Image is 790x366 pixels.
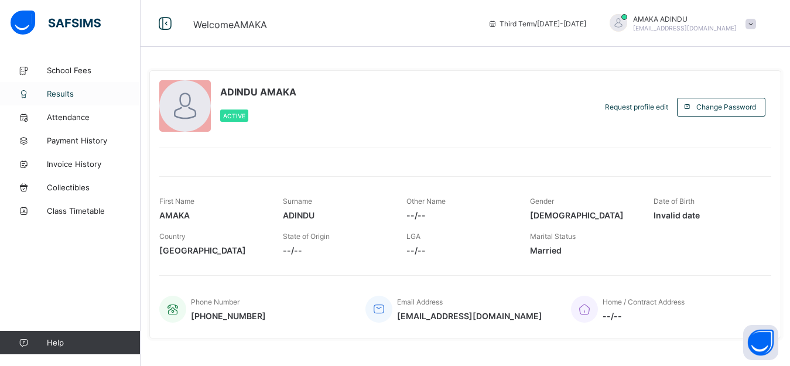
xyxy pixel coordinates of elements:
[47,206,141,216] span: Class Timetable
[654,197,695,206] span: Date of Birth
[397,297,443,306] span: Email Address
[47,183,141,192] span: Collectibles
[406,232,420,241] span: LGA
[603,297,685,306] span: Home / Contract Address
[633,25,737,32] span: [EMAIL_ADDRESS][DOMAIN_NAME]
[283,245,389,255] span: --/--
[598,14,762,33] div: AMAKAADINDU
[191,297,240,306] span: Phone Number
[603,311,685,321] span: --/--
[220,86,296,98] span: ADINDU AMAKA
[696,102,756,111] span: Change Password
[159,210,265,220] span: AMAKA
[191,311,266,321] span: [PHONE_NUMBER]
[406,210,512,220] span: --/--
[47,136,141,145] span: Payment History
[406,245,512,255] span: --/--
[159,232,186,241] span: Country
[283,232,330,241] span: State of Origin
[47,338,140,347] span: Help
[406,197,446,206] span: Other Name
[283,210,389,220] span: ADINDU
[193,19,267,30] span: Welcome AMAKA
[159,245,265,255] span: [GEOGRAPHIC_DATA]
[530,210,636,220] span: [DEMOGRAPHIC_DATA]
[283,197,312,206] span: Surname
[530,245,636,255] span: Married
[530,232,576,241] span: Marital Status
[530,197,554,206] span: Gender
[397,311,542,321] span: [EMAIL_ADDRESS][DOMAIN_NAME]
[488,19,586,28] span: session/term information
[654,210,760,220] span: Invalid date
[223,112,245,119] span: Active
[159,197,194,206] span: First Name
[47,66,141,75] span: School Fees
[11,11,101,35] img: safsims
[47,159,141,169] span: Invoice History
[743,325,778,360] button: Open asap
[633,15,737,23] span: AMAKA ADINDU
[47,89,141,98] span: Results
[47,112,141,122] span: Attendance
[605,102,668,111] span: Request profile edit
